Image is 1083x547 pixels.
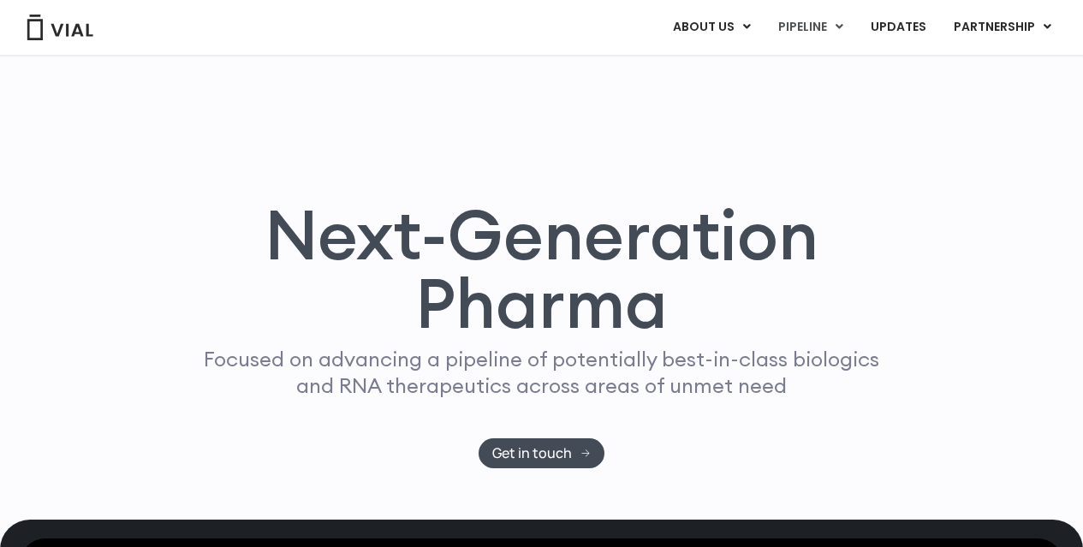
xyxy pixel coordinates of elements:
h1: Next-Generation Pharma [171,200,913,337]
a: Get in touch [479,438,604,468]
p: Focused on advancing a pipeline of potentially best-in-class biologics and RNA therapeutics acros... [197,346,887,399]
a: ABOUT USMenu Toggle [659,13,764,42]
a: PIPELINEMenu Toggle [765,13,856,42]
a: PARTNERSHIPMenu Toggle [940,13,1065,42]
img: Vial Logo [26,15,94,40]
span: Get in touch [492,447,572,460]
a: UPDATES [857,13,939,42]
